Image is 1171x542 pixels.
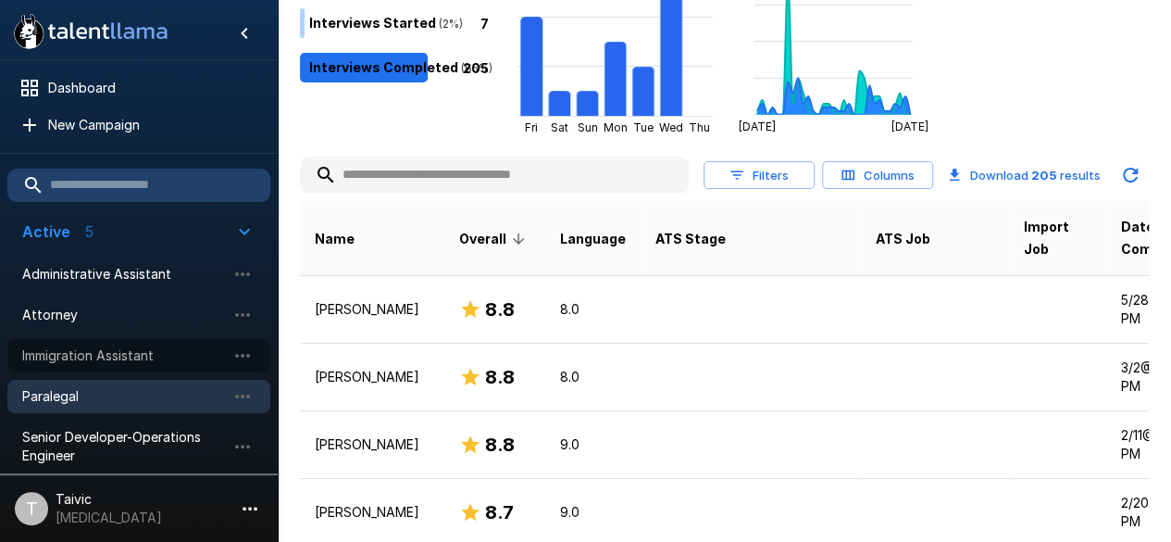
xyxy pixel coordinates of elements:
[560,300,626,319] p: 8.0
[876,228,930,250] span: ATS Job
[525,120,538,134] tspan: Fri
[485,362,515,392] h6: 8.8
[604,120,628,134] tspan: Mon
[560,368,626,386] p: 8.0
[633,120,654,134] tspan: Tue
[891,120,928,133] tspan: [DATE]
[704,161,815,190] button: Filters
[1112,157,1149,194] button: Updated Today - 9:52 AM
[659,120,683,134] tspan: Wed
[578,120,598,134] tspan: Sun
[315,435,430,454] p: [PERSON_NAME]
[485,295,515,324] h6: 8.8
[315,368,430,386] p: [PERSON_NAME]
[485,430,515,460] h6: 8.8
[1031,168,1057,183] b: 205
[315,300,430,319] p: [PERSON_NAME]
[560,435,626,454] p: 9.0
[480,13,489,32] p: 7
[560,503,626,522] p: 9.0
[689,120,710,134] tspan: Thu
[551,120,568,134] tspan: Sat
[315,503,430,522] p: [PERSON_NAME]
[560,228,626,250] span: Language
[315,228,355,250] span: Name
[459,228,530,250] span: Overall
[941,157,1108,194] button: Download 205 results
[485,498,514,527] h6: 8.7
[655,228,726,250] span: ATS Stage
[738,120,775,133] tspan: [DATE]
[1024,216,1091,260] span: Import Job
[463,57,489,77] p: 205
[822,161,933,190] button: Columns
